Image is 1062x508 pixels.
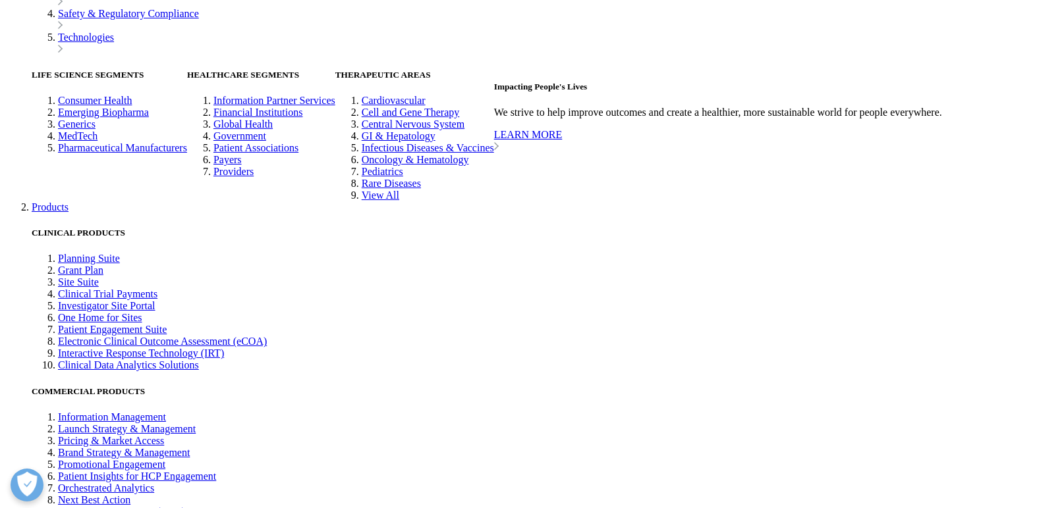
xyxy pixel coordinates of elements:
[11,469,43,501] button: 優先設定センターを開く
[213,118,273,130] a: Global Health
[58,8,199,19] a: Safety & Regulatory Compliance
[335,70,494,80] h5: THERAPEUTIC AREAS
[58,130,98,141] a: MedTech
[213,166,254,177] a: Providers
[58,411,166,422] a: Information Management
[58,435,164,446] a: Pricing & Market Access
[32,228,1057,238] h5: CLINICAL PRODUCTS
[187,70,335,80] h5: HEALTHCARE SEGMENTS
[362,190,399,201] a: View All
[58,347,224,359] a: Interactive Response Technology (IRT)
[494,129,942,153] a: LEARN MORE
[494,82,942,92] h5: Impacting People's Lives
[58,107,149,118] a: Emerging Biopharma
[58,359,199,370] a: Clinical Data Analytics Solutions
[58,482,154,494] a: Orchestrated Analytics
[362,107,460,118] a: Cell and Gene Therapy
[58,265,103,276] a: Grant Plan
[58,324,167,335] a: Patient Engagement Suite
[58,32,114,43] a: Technologies
[213,107,303,118] a: Financial Institutions
[58,253,120,264] a: Planning Suite
[213,130,266,141] a: Government
[362,142,494,153] a: Infectious Diseases & Vaccines
[362,154,469,165] a: Oncology & Hematology
[58,447,190,458] a: Brand Strategy & Management
[213,142,298,153] a: Patient Associations
[58,459,165,470] a: Promotional Engagement
[58,142,187,153] a: Pharmaceutical Manufacturers
[58,95,132,106] a: Consumer Health
[362,95,426,106] a: Cardiovascular
[58,288,157,299] a: Clinical Trial Payments
[32,70,187,80] h5: LIFE SCIENCE SEGMENTS
[58,470,216,482] a: Patient Insights for HCP Engagement​
[213,154,242,165] a: Payers
[32,201,69,213] a: Products
[58,312,142,323] a: One Home for Sites
[362,166,403,177] a: Pediatrics
[494,107,942,118] p: We strive to help improve outcomes and create a healthier, more sustainable world for people ever...
[213,95,335,106] a: Information Partner Services
[362,130,435,141] a: GI & Hepatology
[362,118,464,130] a: Central Nervous System
[58,423,196,434] a: Launch Strategy & Management
[58,276,99,288] a: Site Suite
[362,178,421,189] a: Rare Diseases
[32,386,1057,397] h5: COMMERCIAL PRODUCTS
[58,336,267,347] a: Electronic Clinical Outcome Assessment (eCOA)
[58,494,130,505] a: Next Best Action
[58,118,96,130] a: Generics
[58,300,155,311] a: Investigator Site Portal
